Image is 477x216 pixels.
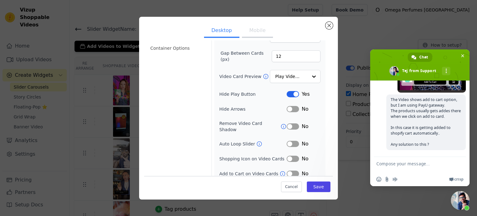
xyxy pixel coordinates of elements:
label: Add to Cart on Video Cards [219,171,279,177]
button: Close modal [325,22,333,29]
label: Hide Play Button [219,91,287,97]
span: No [302,140,308,148]
button: Desktop [204,24,239,38]
span: Insert an emoji [376,177,381,182]
a: Crisp [449,177,463,182]
span: Audio message [393,177,397,182]
textarea: Compose your message... [376,157,451,172]
label: Shopping Icon on Video Cards [219,156,287,162]
span: Send a file [384,177,389,182]
span: Yes [302,90,310,98]
li: Container Options [147,42,208,54]
span: No [302,123,308,130]
span: No [302,155,308,163]
label: Video Card Preview [219,73,262,80]
span: No [302,170,308,177]
span: Close chat [459,53,466,59]
a: Close chat [451,191,470,210]
span: No [302,105,308,113]
span: Chat [419,53,428,62]
label: Hide Arrows [219,106,287,112]
button: Cancel [281,182,302,192]
label: Auto Loop Slider [219,141,256,147]
button: Mobile [242,24,273,38]
a: Chat [408,53,432,62]
span: The Video shows add to cart option, but I am using PayU gateway. The products usually gets addes ... [391,97,461,147]
label: Remove Video Card Shadow [219,120,280,133]
button: Save [307,182,330,192]
label: Gap Between Cards (px) [220,50,272,62]
span: Crisp [454,177,463,182]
